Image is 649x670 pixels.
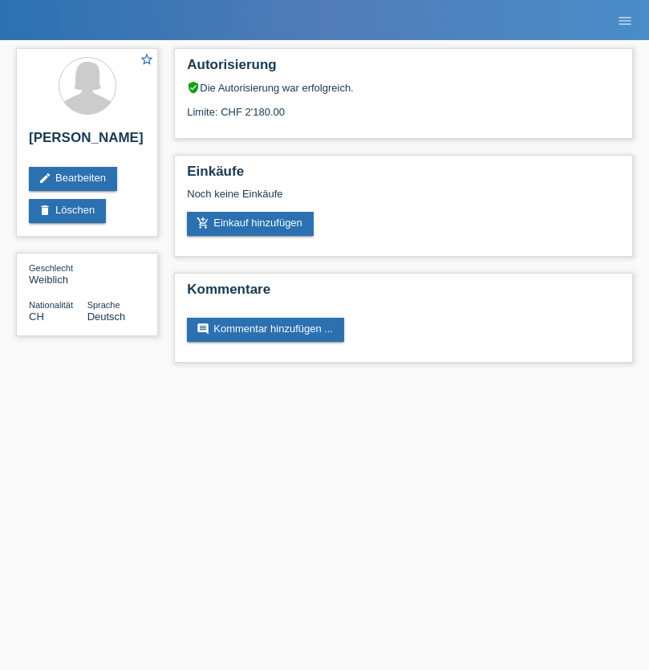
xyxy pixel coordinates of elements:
h2: Einkäufe [187,164,620,188]
i: edit [39,172,51,185]
i: delete [39,204,51,217]
div: Weiblich [29,262,87,286]
h2: Kommentare [187,282,620,306]
div: Noch keine Einkäufe [187,188,620,212]
a: star_border [140,52,154,69]
a: commentKommentar hinzufügen ... [187,318,344,342]
span: Schweiz [29,311,44,323]
i: comment [197,323,209,335]
i: menu [617,13,633,29]
i: verified_user [187,81,200,94]
h2: [PERSON_NAME] [29,130,145,154]
a: menu [609,15,641,25]
i: star_border [140,52,154,67]
a: deleteLöschen [29,199,106,223]
div: Limite: CHF 2'180.00 [187,94,620,118]
h2: Autorisierung [187,57,620,81]
span: Sprache [87,300,120,310]
a: editBearbeiten [29,167,117,191]
span: Geschlecht [29,263,73,273]
span: Deutsch [87,311,126,323]
a: add_shopping_cartEinkauf hinzufügen [187,212,314,236]
div: Die Autorisierung war erfolgreich. [187,81,620,94]
span: Nationalität [29,300,73,310]
i: add_shopping_cart [197,217,209,229]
